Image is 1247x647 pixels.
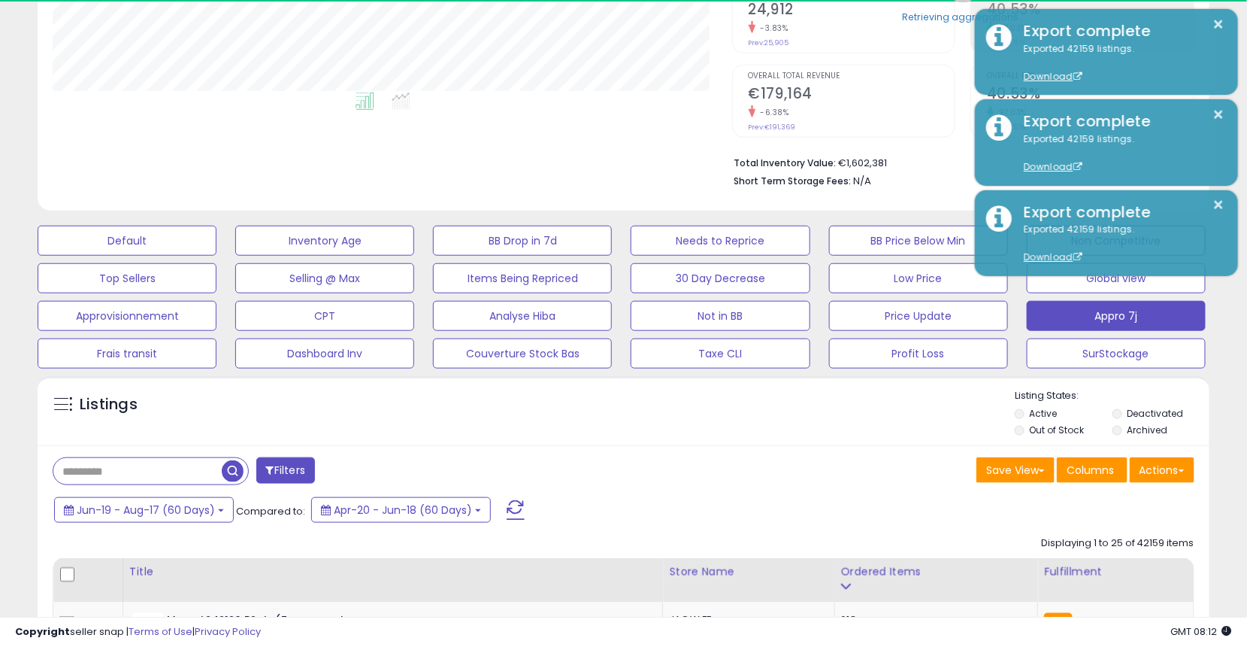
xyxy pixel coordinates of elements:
[1012,111,1227,132] div: Export complete
[235,226,414,256] button: Inventory Age
[77,503,215,518] span: Jun-19 - Aug-17 (60 Days)
[669,564,828,580] div: Store Name
[433,263,612,293] button: Items Being Repriced
[1044,564,1188,580] div: Fulfillment
[1024,70,1082,83] a: Download
[1027,339,1206,369] button: SurStockage
[1041,536,1194,551] div: Displaying 1 to 25 of 42159 items
[1012,20,1227,42] div: Export complete
[1015,389,1209,403] p: Listing States:
[129,564,656,580] div: Title
[1067,463,1114,478] span: Columns
[1171,624,1232,639] span: 2025-08-18 08:12 GMT
[1012,223,1227,265] div: Exported 42159 listings.
[235,263,414,293] button: Selling @ Max
[829,226,1008,256] button: BB Price Below Min
[976,457,1055,483] button: Save View
[829,263,1008,293] button: Low Price
[829,339,1008,369] button: Profit Loss
[433,226,612,256] button: BB Drop in 7d
[195,624,261,639] a: Privacy Policy
[15,625,261,639] div: seller snap | |
[1012,132,1227,175] div: Exported 42159 listings.
[829,301,1008,331] button: Price Update
[1012,42,1227,84] div: Exported 42159 listings.
[841,564,1032,580] div: Ordered Items
[129,624,192,639] a: Terms of Use
[631,301,810,331] button: Not in BB
[1127,407,1183,420] label: Deactivated
[631,339,810,369] button: Taxe CLI
[80,394,138,415] h5: Listings
[631,226,810,256] button: Needs to Reprice
[1024,251,1082,263] a: Download
[1012,202,1227,223] div: Export complete
[1024,160,1082,173] a: Download
[311,497,491,523] button: Apr-20 - Jun-18 (60 Days)
[1213,105,1225,124] button: ×
[256,457,315,484] button: Filters
[38,339,216,369] button: Frais transit
[631,263,810,293] button: 30 Day Decrease
[1213,196,1225,214] button: ×
[38,301,216,331] button: Approvisionnement
[1027,263,1206,293] button: Global view
[903,11,1024,25] div: Retrieving aggregations..
[433,339,612,369] button: Couverture Stock Bas
[236,504,305,518] span: Compared to:
[433,301,612,331] button: Analyse Hiba
[54,497,234,523] button: Jun-19 - Aug-17 (60 Days)
[334,503,472,518] span: Apr-20 - Jun-18 (60 Days)
[1027,301,1206,331] button: Appro 7j
[1057,457,1127,483] button: Columns
[1127,424,1167,436] label: Archived
[235,339,414,369] button: Dashboard Inv
[1130,457,1194,483] button: Actions
[38,263,216,293] button: Top Sellers
[15,624,70,639] strong: Copyright
[1029,424,1084,436] label: Out of Stock
[38,226,216,256] button: Default
[1029,407,1057,420] label: Active
[235,301,414,331] button: CPT
[1213,15,1225,34] button: ×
